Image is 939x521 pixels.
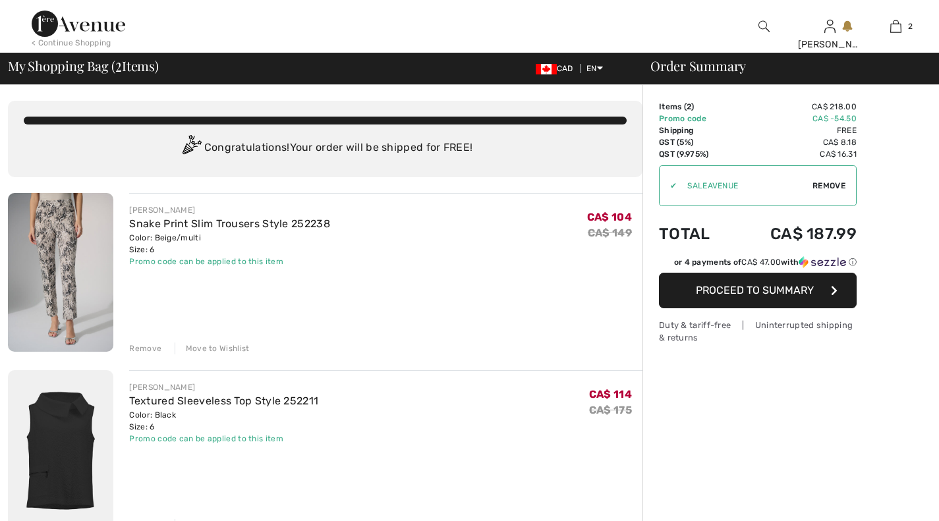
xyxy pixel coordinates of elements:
div: Promo code can be applied to this item [129,256,329,267]
td: Items ( ) [659,101,732,113]
img: Sezzle [799,256,846,268]
img: 1ère Avenue [32,11,125,37]
td: Promo code [659,113,732,124]
span: CA$ 104 [587,211,632,223]
div: or 4 payments of with [674,256,857,268]
div: [PERSON_NAME] [129,381,318,393]
td: QST (9.975%) [659,148,732,160]
a: Snake Print Slim Trousers Style 252238 [129,217,329,230]
img: Canadian Dollar [536,64,557,74]
div: Duty & tariff-free | Uninterrupted shipping & returns [659,319,857,344]
img: My Info [824,18,836,34]
span: Remove [812,180,845,192]
span: 2 [687,102,691,111]
input: Promo code [677,166,812,206]
img: search the website [758,18,770,34]
s: CA$ 175 [589,404,632,416]
img: Congratulation2.svg [178,135,204,161]
div: Congratulations! Your order will be shipped for FREE! [24,135,627,161]
td: CA$ 187.99 [732,211,857,256]
div: [PERSON_NAME] [129,204,329,216]
td: Total [659,211,732,256]
div: ✔ [660,180,677,192]
div: < Continue Shopping [32,37,111,49]
a: Textured Sleeveless Top Style 252211 [129,395,318,407]
span: EN [586,64,603,73]
td: CA$ 8.18 [732,136,857,148]
td: GST (5%) [659,136,732,148]
img: My Bag [890,18,901,34]
div: Remove [129,343,161,354]
a: 2 [863,18,928,34]
span: Proceed to Summary [696,284,814,296]
td: Free [732,124,857,136]
td: Shipping [659,124,732,136]
td: CA$ 16.31 [732,148,857,160]
span: CA$ 47.00 [741,258,781,267]
div: Promo code can be applied to this item [129,433,318,445]
a: Sign In [824,20,836,32]
span: CAD [536,64,579,73]
button: Proceed to Summary [659,273,857,308]
td: CA$ -54.50 [732,113,857,124]
td: CA$ 218.00 [732,101,857,113]
div: Move to Wishlist [175,343,250,354]
div: Color: Beige/multi Size: 6 [129,232,329,256]
span: 2 [115,56,122,73]
div: [PERSON_NAME] [798,38,863,51]
iframe: Opens a widget where you can find more information [855,481,926,514]
span: 2 [908,20,913,32]
img: Snake Print Slim Trousers Style 252238 [8,193,113,352]
div: or 4 payments ofCA$ 47.00withSezzle Click to learn more about Sezzle [659,256,857,273]
span: My Shopping Bag ( Items) [8,59,159,72]
div: Order Summary [635,59,931,72]
s: CA$ 149 [588,227,632,239]
div: Color: Black Size: 6 [129,409,318,433]
span: CA$ 114 [589,388,632,400]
